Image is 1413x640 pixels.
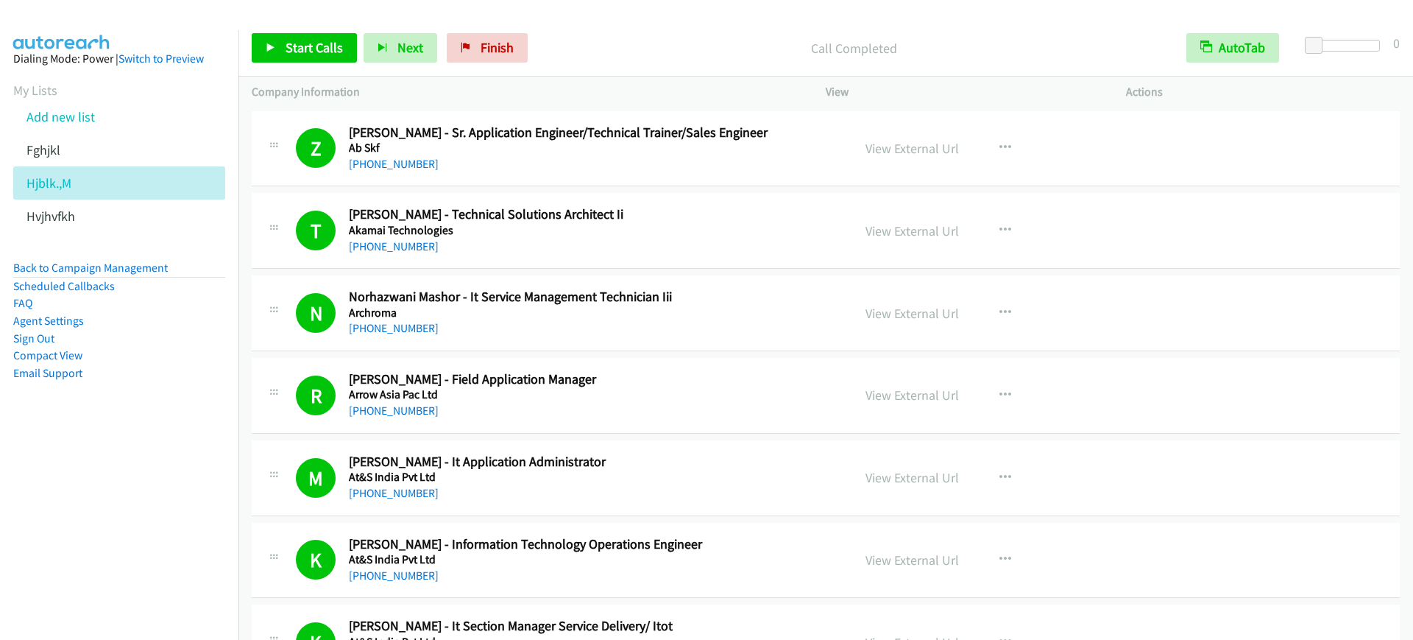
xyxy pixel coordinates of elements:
h5: Ab Skf [349,141,832,155]
button: AutoTab [1186,33,1279,63]
h1: T [296,211,336,250]
a: [PHONE_NUMBER] [349,486,439,500]
a: Add new list [26,108,95,125]
span: Next [397,39,423,56]
h1: M [296,458,336,498]
a: View External Url [865,552,959,569]
h5: At&S India Pvt Ltd [349,552,832,567]
h2: [PERSON_NAME] - Sr. Application Engineer/Technical Trainer/Sales Engineer [349,124,832,141]
h1: R [296,376,336,415]
a: [PHONE_NUMBER] [349,569,439,583]
a: Hvjhvfkh [26,208,75,225]
h5: Archroma [349,306,832,320]
div: Delay between calls (in seconds) [1312,40,1380,52]
h5: Akamai Technologies [349,223,832,238]
a: My Lists [13,82,57,99]
a: Email Support [13,366,82,380]
a: Agent Settings [13,314,84,328]
a: Start Calls [252,33,357,63]
h1: N [296,293,336,333]
a: Hjblk.,M [26,175,71,191]
a: View External Url [865,140,959,157]
a: Scheduled Callbacks [13,279,115,293]
h5: At&S India Pvt Ltd [349,470,832,485]
h1: K [296,540,336,580]
a: FAQ [13,296,32,310]
a: Switch to Preview [118,52,204,66]
a: Finish [447,33,528,63]
a: Back to Campaign Management [13,261,168,275]
h2: [PERSON_NAME] - Field Application Manager [349,371,832,388]
h2: Norhazwani Mashor - It Service Management Technician Iii [349,289,832,306]
p: Company Information [252,83,799,101]
p: Actions [1126,83,1400,101]
iframe: Resource Center [1370,261,1413,379]
a: Sign Out [13,331,54,345]
div: 0 [1393,33,1400,53]
h2: [PERSON_NAME] - It Application Administrator [349,454,832,471]
a: [PHONE_NUMBER] [349,157,439,171]
a: View External Url [865,469,959,486]
h2: [PERSON_NAME] - It Section Manager Service Delivery/ Itot [349,618,832,635]
a: View External Url [865,387,959,404]
h5: Arrow Asia Pac Ltd [349,387,832,402]
span: Finish [481,39,514,56]
a: [PHONE_NUMBER] [349,239,439,253]
a: [PHONE_NUMBER] [349,404,439,418]
div: Dialing Mode: Power | [13,50,225,68]
p: Call Completed [548,38,1160,58]
span: Start Calls [286,39,343,56]
p: View [826,83,1099,101]
h2: [PERSON_NAME] - Information Technology Operations Engineer [349,536,832,553]
a: Fghjkl [26,141,60,158]
h1: Z [296,128,336,168]
a: View External Url [865,222,959,239]
a: View External Url [865,305,959,322]
a: [PHONE_NUMBER] [349,321,439,335]
a: Compact View [13,348,82,362]
button: Next [364,33,437,63]
h2: [PERSON_NAME] - Technical Solutions Architect Ii [349,206,832,223]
